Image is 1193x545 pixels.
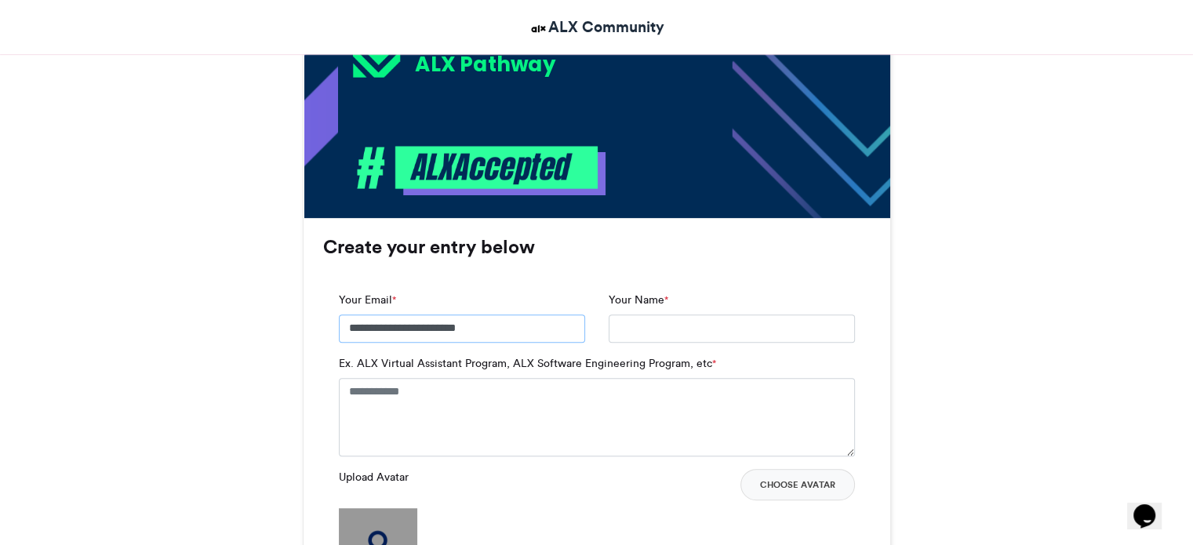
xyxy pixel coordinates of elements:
button: Choose Avatar [740,469,855,500]
img: ALX Community [529,19,548,38]
div: ALX Pathway [415,50,877,79]
label: Ex. ALX Virtual Assistant Program, ALX Software Engineering Program, etc [339,355,716,372]
label: Your Name [609,292,668,308]
label: Upload Avatar [339,469,409,485]
iframe: chat widget [1127,482,1177,529]
label: Your Email [339,292,396,308]
a: ALX Community [529,16,664,38]
h3: Create your entry below [323,238,871,256]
